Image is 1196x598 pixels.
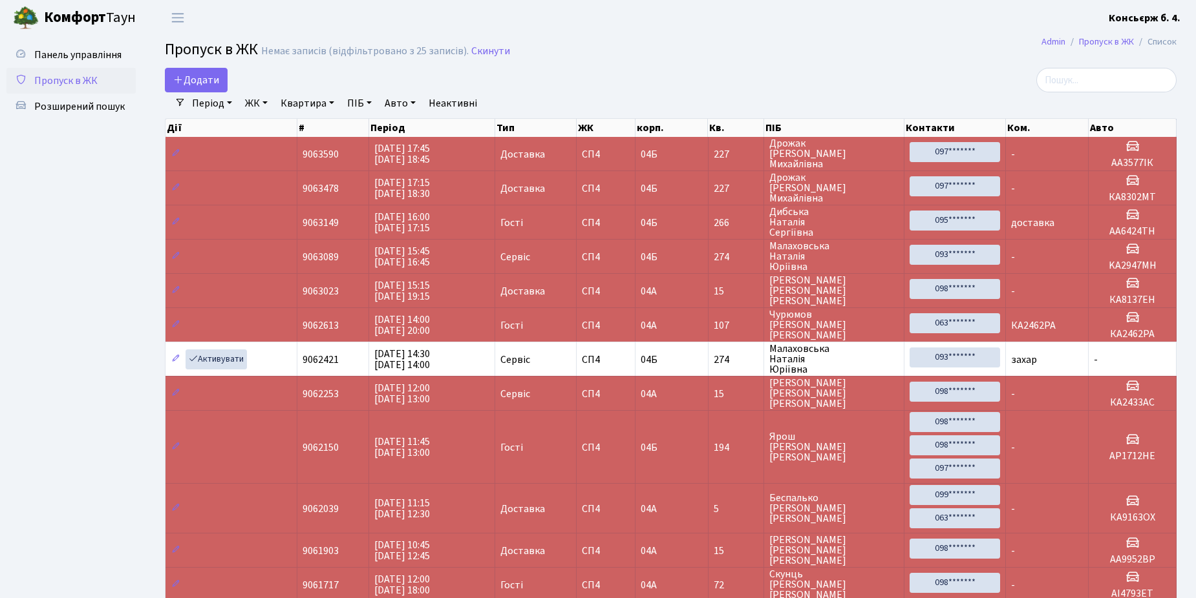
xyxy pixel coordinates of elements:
span: СП4 [582,504,630,514]
span: 5 [714,504,758,514]
b: Консьєрж б. 4. [1109,11,1180,25]
span: Ярош [PERSON_NAME] [PERSON_NAME] [769,431,899,462]
nav: breadcrumb [1022,28,1196,56]
a: ПІБ [342,92,377,114]
span: [PERSON_NAME] [PERSON_NAME] [PERSON_NAME] [769,378,899,409]
span: [DATE] 16:00 [DATE] 17:15 [374,210,430,235]
span: СП4 [582,286,630,296]
span: СП4 [582,252,630,262]
span: 04Б [641,147,657,161]
span: 04А [641,318,657,333]
th: Кв. [708,119,764,137]
span: - [1011,284,1015,298]
span: 107 [714,320,758,331]
a: Скинути [471,45,510,57]
span: Малаховська Наталія Юріївна [769,241,899,272]
span: 274 [714,355,758,365]
a: Неактивні [423,92,482,114]
div: Немає записів (відфільтровано з 25 записів). [261,45,469,57]
a: Активувати [186,349,247,369]
span: 9063089 [303,250,339,264]
span: 9061717 [303,578,339,592]
a: Пропуск в ЖК [6,68,136,94]
span: СП4 [582,546,630,556]
span: Таун [44,7,136,29]
span: доставка [1011,216,1054,230]
a: Період [187,92,237,114]
span: [DATE] 12:00 [DATE] 18:00 [374,572,430,597]
span: Дибська Наталія Сергіївна [769,207,899,238]
span: - [1011,147,1015,161]
span: Гості [500,442,523,453]
th: ПІБ [764,119,905,137]
h5: КА8302МТ [1094,191,1171,203]
h5: КА2462РА [1094,328,1171,340]
span: [DATE] 15:15 [DATE] 19:15 [374,278,430,304]
h5: АА3577ІК [1094,157,1171,169]
span: 9062421 [303,353,339,367]
button: Переключити навігацію [162,7,194,28]
span: - [1011,578,1015,592]
span: Чурюмов [PERSON_NAME] [PERSON_NAME] [769,309,899,340]
span: 194 [714,442,758,453]
span: 15 [714,286,758,296]
span: 15 [714,389,758,399]
span: 04А [641,284,657,298]
span: Пропуск в ЖК [165,38,258,61]
span: Дрожак [PERSON_NAME] Михайлівна [769,138,899,169]
span: 9063149 [303,216,339,230]
span: [DATE] 11:45 [DATE] 13:00 [374,435,430,460]
img: logo.png [13,5,39,31]
span: Панель управління [34,48,122,62]
span: Пропуск в ЖК [34,74,98,88]
span: [DATE] 17:15 [DATE] 18:30 [374,176,430,201]
span: 9062150 [303,440,339,455]
span: СП4 [582,355,630,365]
span: Малаховська Наталія Юріївна [769,344,899,375]
span: 72 [714,580,758,590]
span: Сервіс [500,252,530,262]
span: Доставка [500,183,545,194]
a: Панель управління [6,42,136,68]
span: Гості [500,218,523,228]
span: СП4 [582,580,630,590]
h5: KA2947MН [1094,260,1171,272]
span: 9063590 [303,147,339,161]
th: Дії [166,119,297,137]
span: [DATE] 14:00 [DATE] 20:00 [374,313,430,338]
span: Доставка [500,504,545,514]
span: 04А [641,544,657,558]
span: СП4 [582,442,630,453]
span: [DATE] 15:45 [DATE] 16:45 [374,244,430,269]
a: Розширений пошук [6,94,136,119]
th: Авто [1089,119,1177,137]
th: Ком. [1006,119,1089,137]
li: Список [1134,35,1177,49]
span: 227 [714,149,758,160]
span: СП4 [582,320,630,331]
span: - [1011,387,1015,401]
span: [DATE] 11:15 [DATE] 12:30 [374,496,430,521]
span: [PERSON_NAME] [PERSON_NAME] [PERSON_NAME] [769,275,899,306]
a: Квартира [275,92,339,114]
span: 9063478 [303,181,339,196]
b: Комфорт [44,7,106,28]
a: Пропуск в ЖК [1079,35,1134,48]
span: - [1011,181,1015,196]
th: # [297,119,369,137]
span: - [1011,440,1015,455]
span: захар [1011,353,1037,367]
span: Доставка [500,149,545,160]
span: Розширений пошук [34,99,125,114]
span: [DATE] 14:30 [DATE] 14:00 [374,347,430,372]
span: СП4 [582,218,630,228]
span: Доставка [500,286,545,296]
span: - [1094,353,1098,367]
span: 9062039 [303,502,339,516]
span: [DATE] 10:45 [DATE] 12:45 [374,538,430,563]
span: Сервіс [500,355,530,365]
a: Admin [1041,35,1065,48]
span: 274 [714,252,758,262]
span: [PERSON_NAME] [PERSON_NAME] [PERSON_NAME] [769,535,899,566]
h5: АР1712НЕ [1094,450,1171,462]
